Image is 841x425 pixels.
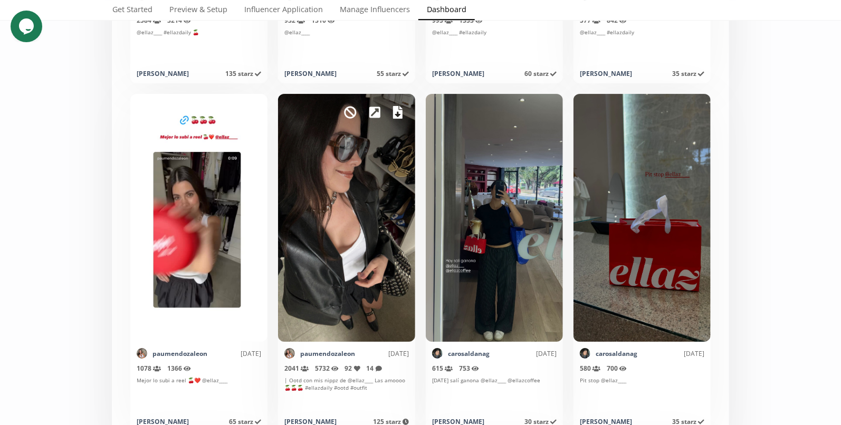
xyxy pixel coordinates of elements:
span: 92 [345,364,360,373]
a: paumendozaleon [300,349,355,358]
div: | Ootd con mis nippz de @ellaz____ Las amoooo 🍒🍒🍒 #ellazdaily #ootd #outfit [284,376,409,411]
span: 135 starz [225,69,261,78]
div: [DATE] [355,349,409,358]
span: 60 starz [524,69,557,78]
img: 536675633_18526244950049393_542665697233826472_n.jpg [284,348,295,359]
div: [PERSON_NAME] [580,69,632,78]
span: 5732 [315,364,339,373]
span: 1078 [137,364,161,373]
span: 700 [607,364,627,373]
span: 14 [367,364,382,373]
img: 536675633_18526244950049393_542665697233826472_n.jpg [137,348,147,359]
div: [DATE] [207,349,261,358]
div: [DATE] [637,349,704,358]
a: carosaldanag [596,349,637,358]
div: @ellaz____ #ellazdaily 🍒 [137,28,261,63]
div: @ellaz____ #ellazdaily [580,28,704,63]
img: 508317123_18509207542015618_3114510302339613858_n.jpg [432,348,443,359]
a: carosaldanag [448,349,490,358]
div: Mejor lo subi a reel 🍒❤️ @ellaz____ [137,376,261,411]
div: [DATE] [490,349,557,358]
div: [PERSON_NAME] [137,69,189,78]
span: 35 starz [672,69,704,78]
div: [PERSON_NAME] [432,69,484,78]
a: paumendozaleon [152,349,207,358]
div: @ellaz____ [284,28,409,63]
div: [PERSON_NAME] [284,69,337,78]
span: 753 [459,364,479,373]
iframe: chat widget [11,11,44,42]
img: 508317123_18509207542015618_3114510302339613858_n.jpg [580,348,590,359]
div: Pit stop @ellaz____ [580,376,704,411]
div: @ellaz____ #ellazdaily [432,28,557,63]
span: 615 [432,364,453,373]
span: 580 [580,364,600,373]
span: 55 starz [377,69,409,78]
div: [DATE] salí ganona @ellaz____ @ellazcoffee [432,376,557,411]
span: 1366 [167,364,191,373]
span: 2041 [284,364,309,373]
